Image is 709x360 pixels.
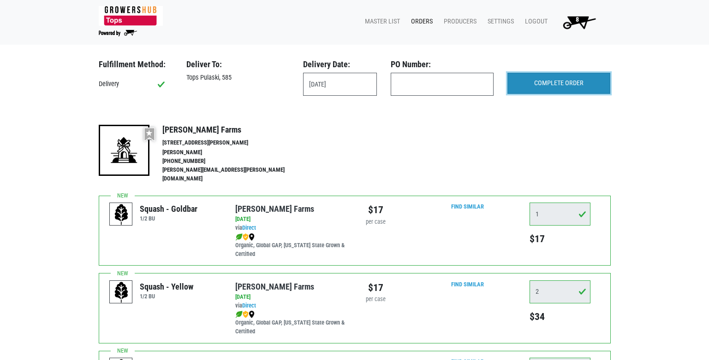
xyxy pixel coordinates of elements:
img: map_marker-0e94453035b3232a4d21701695807de9.png [249,233,255,241]
div: [DATE] [235,215,347,224]
input: Qty [530,280,590,303]
div: per case [362,295,390,304]
h4: [PERSON_NAME] Farms [162,125,304,135]
h5: $34 [530,311,590,323]
img: 19-7441ae2ccb79c876ff41c34f3bd0da69.png [99,125,149,175]
input: Select Date [303,73,377,96]
h3: PO Number: [391,59,494,70]
a: [PERSON_NAME] Farms [235,282,314,291]
a: Find Similar [451,281,484,288]
a: Direct [242,302,256,309]
div: $17 [362,203,390,217]
div: via [235,224,347,232]
h3: Deliver To: [186,59,289,70]
li: [PHONE_NUMBER] [162,157,304,166]
img: placeholder-variety-43d6402dacf2d531de610a020419775a.svg [110,281,133,304]
h3: Fulfillment Method: [99,59,173,70]
img: 279edf242af8f9d49a69d9d2afa010fb.png [99,6,163,26]
a: [PERSON_NAME] Farms [235,204,314,214]
h6: 1/2 BU [140,215,197,222]
img: Cart [559,13,600,31]
a: Direct [242,224,256,231]
div: Tops Pulaski, 585 [179,73,296,83]
div: [DATE] [235,293,347,302]
div: per case [362,218,390,226]
li: [STREET_ADDRESS][PERSON_NAME] [162,139,304,147]
div: Organic, Global GAP, [US_STATE] State Grown & Certified [235,310,347,336]
img: placeholder-variety-43d6402dacf2d531de610a020419775a.svg [110,203,133,226]
a: Master List [357,13,404,30]
img: Powered by Big Wheelbarrow [99,30,137,36]
h6: 1/2 BU [140,293,193,300]
a: Logout [518,13,551,30]
img: leaf-e5c59151409436ccce96b2ca1b28e03c.png [235,233,243,241]
h3: Delivery Date: [303,59,377,70]
div: $17 [362,280,390,295]
div: Organic, Global GAP, [US_STATE] State Grown & Certified [235,232,347,259]
span: 8 [576,16,579,23]
a: Settings [480,13,518,30]
div: Squash - Yellow [140,280,193,293]
a: Find Similar [451,203,484,210]
a: 8 [551,13,603,31]
img: leaf-e5c59151409436ccce96b2ca1b28e03c.png [235,311,243,318]
img: map_marker-0e94453035b3232a4d21701695807de9.png [249,311,255,318]
img: safety-e55c860ca8c00a9c171001a62a92dabd.png [243,233,249,241]
li: [PERSON_NAME][EMAIL_ADDRESS][PERSON_NAME][DOMAIN_NAME] [162,166,304,183]
input: Qty [530,203,590,226]
div: via [235,302,347,310]
a: Orders [404,13,436,30]
li: [PERSON_NAME] [162,148,304,157]
div: Squash - Goldbar [140,203,197,215]
a: Producers [436,13,480,30]
h5: $17 [530,233,590,245]
input: COMPLETE ORDER [507,73,610,94]
img: safety-e55c860ca8c00a9c171001a62a92dabd.png [243,311,249,318]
